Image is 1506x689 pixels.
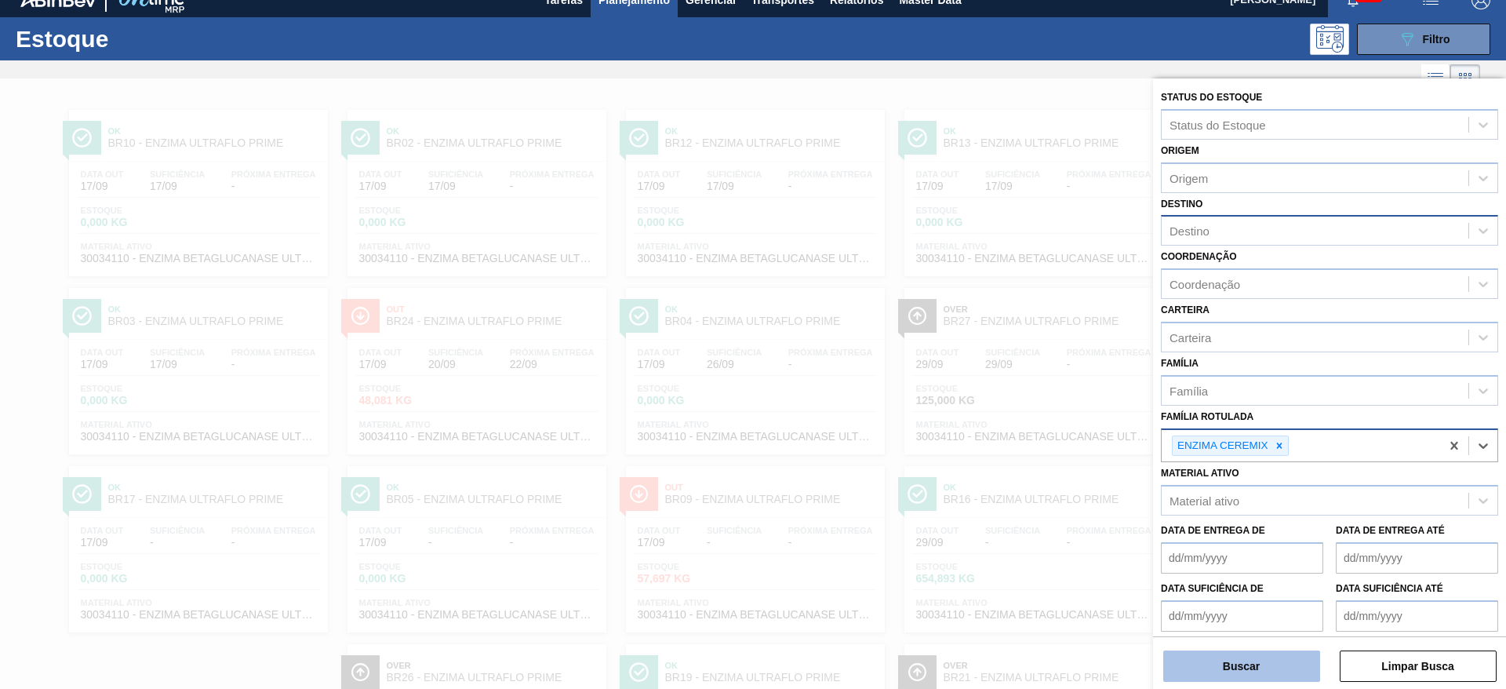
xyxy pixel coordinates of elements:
[1161,468,1239,479] label: Material ativo
[1170,330,1211,344] div: Carteira
[1161,92,1262,103] label: Status do Estoque
[1161,304,1210,315] label: Carteira
[1336,600,1498,632] input: dd/mm/yyyy
[1336,525,1445,536] label: Data de Entrega até
[1161,145,1199,156] label: Origem
[16,30,250,48] h1: Estoque
[1336,542,1498,574] input: dd/mm/yyyy
[1310,24,1349,55] div: Pogramando: nenhum usuário selecionado
[1161,251,1237,262] label: Coordenação
[1161,583,1264,594] label: Data suficiência de
[1170,171,1208,184] div: Origem
[1161,358,1199,369] label: Família
[1173,436,1271,456] div: ENZIMA CEREMIX
[1170,494,1239,508] div: Material ativo
[1161,600,1323,632] input: dd/mm/yyyy
[1170,118,1266,131] div: Status do Estoque
[1450,64,1480,94] div: Visão em Cards
[1161,542,1323,574] input: dd/mm/yyyy
[1170,384,1208,397] div: Família
[1170,224,1210,238] div: Destino
[1170,278,1240,291] div: Coordenação
[1421,64,1450,94] div: Visão em Lista
[1161,199,1202,210] label: Destino
[1357,24,1490,55] button: Filtro
[1161,411,1253,422] label: Família Rotulada
[1423,33,1450,46] span: Filtro
[1336,583,1443,594] label: Data suficiência até
[1161,525,1265,536] label: Data de Entrega de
